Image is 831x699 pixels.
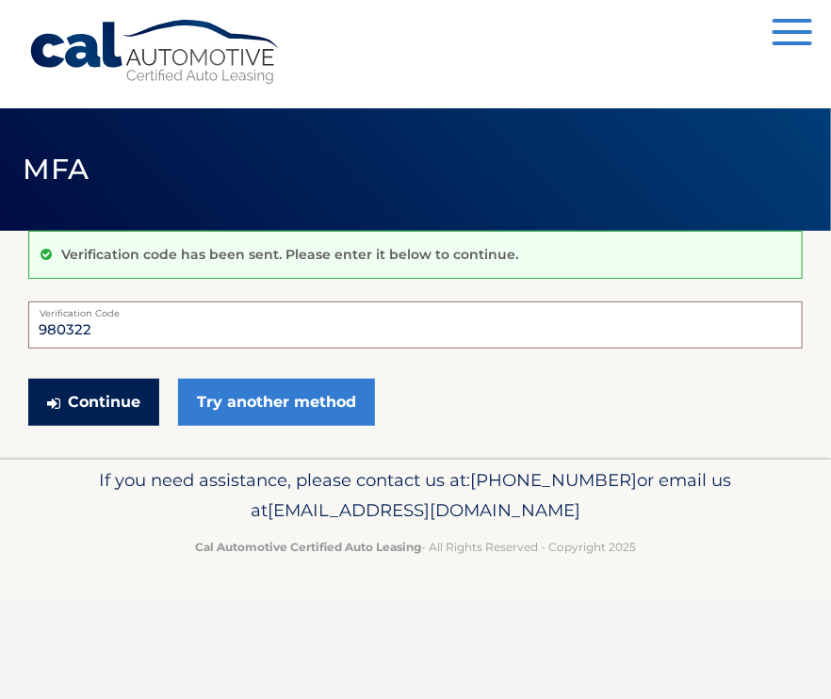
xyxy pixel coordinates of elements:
p: If you need assistance, please contact us at: or email us at [28,465,803,526]
span: MFA [24,152,90,187]
label: Verification Code [28,301,803,317]
strong: Cal Automotive Certified Auto Leasing [195,540,421,554]
span: [PHONE_NUMBER] [471,469,638,491]
button: Continue [28,379,159,426]
input: Verification Code [28,301,803,349]
p: Verification code has been sent. Please enter it below to continue. [61,246,518,263]
a: Cal Automotive [28,19,283,86]
a: Try another method [178,379,375,426]
p: - All Rights Reserved - Copyright 2025 [28,537,803,557]
button: Menu [773,19,812,50]
span: [EMAIL_ADDRESS][DOMAIN_NAME] [268,499,580,521]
